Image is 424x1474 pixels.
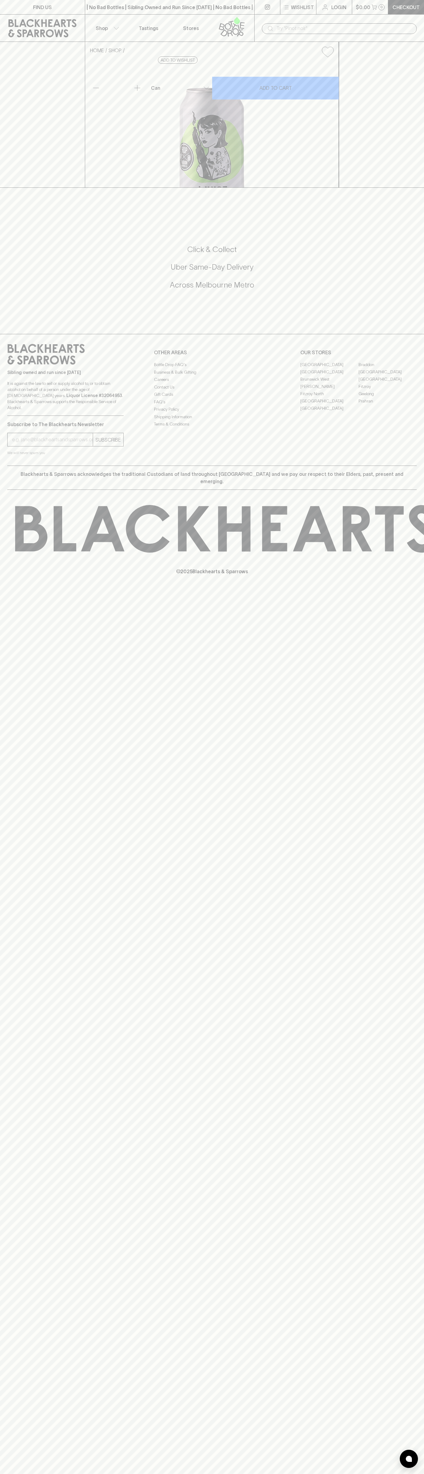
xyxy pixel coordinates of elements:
a: Shipping Information [154,413,270,420]
p: Blackhearts & Sparrows acknowledges the traditional Custodians of land throughout [GEOGRAPHIC_DAT... [12,470,412,485]
div: Call to action block [7,220,417,322]
a: Stores [170,15,212,42]
a: [GEOGRAPHIC_DATA] [359,375,417,383]
button: Shop [85,15,128,42]
a: [GEOGRAPHIC_DATA] [359,368,417,375]
a: FAQ's [154,398,270,406]
p: We will never spam you [7,450,124,456]
a: Braddon [359,361,417,368]
a: HOME [90,48,104,53]
a: Prahran [359,397,417,405]
p: Subscribe to The Blackhearts Newsletter [7,421,124,428]
a: Fitzroy [359,383,417,390]
a: SHOP [109,48,122,53]
button: ADD TO CART [212,77,339,99]
a: [GEOGRAPHIC_DATA] [300,397,359,405]
h5: Across Melbourne Metro [7,280,417,290]
a: Brunswick West [300,375,359,383]
a: Geelong [359,390,417,397]
a: Bottle Drop FAQ's [154,361,270,368]
a: [GEOGRAPHIC_DATA] [300,368,359,375]
button: Add to wishlist [319,44,336,60]
a: Careers [154,376,270,383]
a: Tastings [127,15,170,42]
a: Fitzroy North [300,390,359,397]
p: OTHER AREAS [154,349,270,356]
p: $0.00 [356,4,370,11]
p: OUR STORES [300,349,417,356]
p: ADD TO CART [259,84,292,92]
p: Checkout [392,4,420,11]
a: [GEOGRAPHIC_DATA] [300,405,359,412]
p: Login [331,4,346,11]
strong: Liquor License #32064953 [66,393,122,398]
p: FIND US [33,4,52,11]
a: [GEOGRAPHIC_DATA] [300,361,359,368]
p: Stores [183,25,199,32]
p: Can [151,84,160,92]
h5: Uber Same-Day Delivery [7,262,417,272]
p: It is against the law to sell or supply alcohol to, or to obtain alcohol on behalf of a person un... [7,380,124,411]
p: 0 [380,5,383,9]
a: Gift Cards [154,391,270,398]
button: SUBSCRIBE [93,433,123,446]
div: Can [149,82,212,94]
img: bubble-icon [406,1456,412,1462]
a: Terms & Conditions [154,421,270,428]
p: SUBSCRIBE [95,436,121,443]
p: Sibling owned and run since [DATE] [7,369,124,375]
h5: Click & Collect [7,244,417,254]
a: [PERSON_NAME] [300,383,359,390]
a: Contact Us [154,383,270,391]
p: Shop [96,25,108,32]
img: 50934.png [85,62,339,187]
p: Wishlist [291,4,314,11]
a: Privacy Policy [154,406,270,413]
input: Try "Pinot noir" [276,24,412,33]
button: Add to wishlist [158,56,198,64]
input: e.g. jane@blackheartsandsparrows.com.au [12,435,93,445]
p: Tastings [139,25,158,32]
a: Business & Bulk Gifting [154,368,270,376]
